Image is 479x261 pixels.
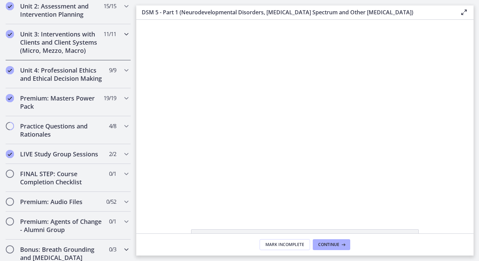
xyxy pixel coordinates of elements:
i: Completed [6,150,14,158]
h2: Premium: Masters Power Pack [20,94,103,110]
iframe: Video Lesson [136,20,474,214]
button: Mark Incomplete [260,239,310,250]
span: 0 / 3 [109,245,116,254]
span: 11 / 11 [104,30,116,38]
span: 9 / 9 [109,66,116,74]
span: 0 / 1 [109,217,116,226]
span: Continue [318,242,339,247]
i: Completed [6,30,14,38]
h2: Unit 3: Interventions with Clients and Client Systems (Micro, Mezzo, Macro) [20,30,103,55]
span: 0 / 1 [109,170,116,178]
h2: Unit 2: Assessment and Intervention Planning [20,2,103,18]
span: Mark Incomplete [265,242,304,247]
i: Completed [6,2,14,10]
h2: LIVE Study Group Sessions [20,150,103,158]
h2: Premium: Audio Files [20,198,103,206]
i: Completed [6,94,14,102]
h2: Practice Questions and Rationales [20,122,103,138]
h2: Premium: Agents of Change - Alumni Group [20,217,103,234]
h2: FINAL STEP: Course Completion Checklist [20,170,103,186]
h2: Unit 4: Professional Ethics and Ethical Decision Making [20,66,103,82]
span: 19 / 19 [104,94,116,102]
button: Continue [313,239,350,250]
span: 0 / 52 [106,198,116,206]
i: Completed [6,66,14,74]
h3: DSM 5 - Part 1 (Neurodevelopmental Disorders, [MEDICAL_DATA] Spectrum and Other [MEDICAL_DATA]) [142,8,449,16]
span: 4 / 8 [109,122,116,130]
span: 2 / 2 [109,150,116,158]
span: 15 / 15 [104,2,116,10]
